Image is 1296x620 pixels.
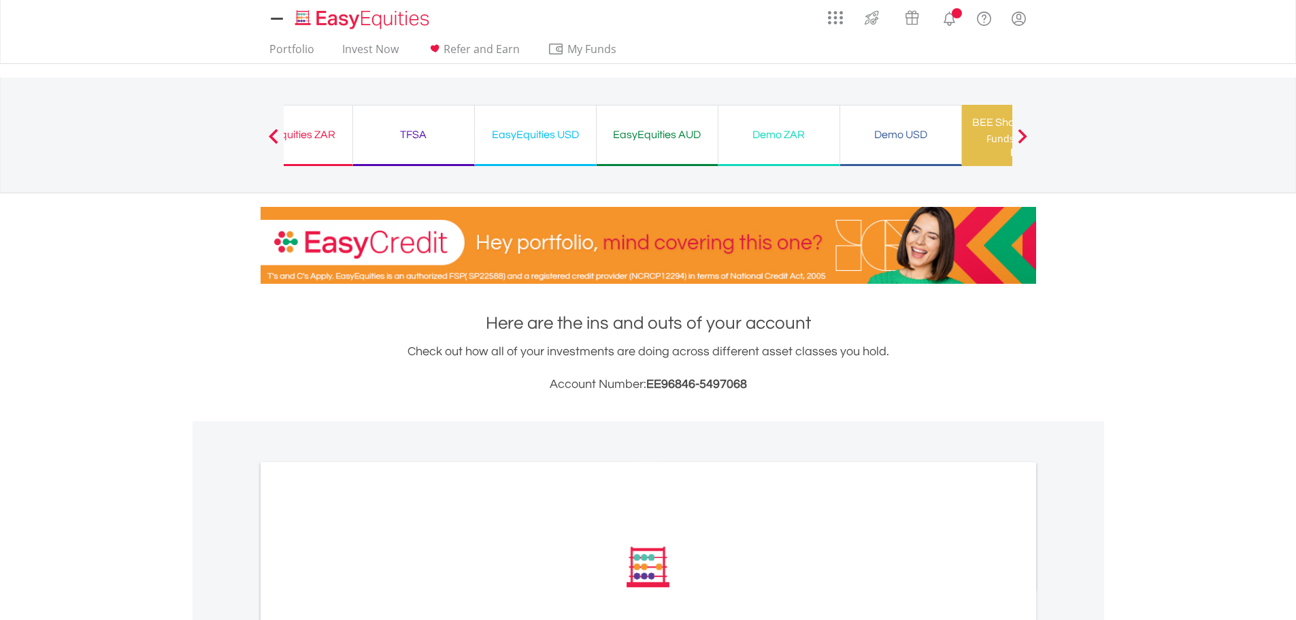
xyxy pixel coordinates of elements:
img: EasyEquities_Logo.png [293,8,435,31]
a: Invest Now [337,42,404,63]
a: Home page [290,3,435,31]
button: Previous [260,135,287,149]
a: FAQ's and Support [967,3,1001,31]
h1: Here are the ins and outs of your account [261,311,1036,336]
div: EasyEquities ZAR [240,125,344,144]
h3: Account Number: [261,375,1036,394]
div: Funds to invest: [986,132,1059,146]
button: Next [1009,135,1036,149]
a: Refer and Earn [421,42,525,63]
div: Demo ZAR [727,125,831,144]
img: thrive-v2.svg [861,7,883,29]
img: grid-menu-icon.svg [828,10,843,25]
div: Demo USD [848,125,953,144]
a: Notifications [932,3,967,31]
img: vouchers-v2.svg [901,7,923,29]
a: AppsGrid [819,3,852,25]
div: Check out how all of your investments are doing across different asset classes you hold. [261,342,1036,394]
div: EasyEquities USD [483,125,588,144]
img: EasyCredit Promotion Banner [261,207,1036,284]
div: EasyEquities AUD [605,125,710,144]
span: R0.79 [1010,146,1035,159]
a: Vouchers [892,3,932,29]
a: My Profile [1001,3,1036,33]
a: Portfolio [264,42,320,63]
div: BEE Share Schemes [970,113,1076,132]
span: Refer and Earn [444,42,520,56]
span: My Funds [548,40,637,58]
div: TFSA [361,125,466,144]
span: EE96846-5497068 [646,378,747,391]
